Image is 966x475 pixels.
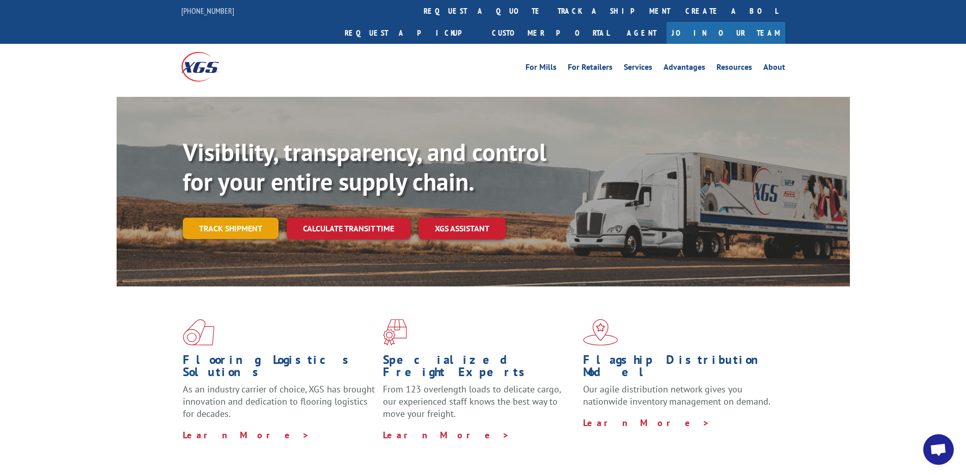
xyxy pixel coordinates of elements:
[183,218,279,239] a: Track shipment
[484,22,617,44] a: Customer Portal
[181,6,234,16] a: [PHONE_NUMBER]
[183,354,375,383] h1: Flooring Logistics Solutions
[617,22,667,44] a: Agent
[583,354,776,383] h1: Flagship Distribution Model
[923,434,954,465] div: Open chat
[287,218,410,240] a: Calculate transit time
[624,63,652,74] a: Services
[583,417,710,429] a: Learn More >
[526,63,557,74] a: For Mills
[583,319,618,346] img: xgs-icon-flagship-distribution-model-red
[383,383,575,429] p: From 123 overlength loads to delicate cargo, our experienced staff knows the best way to move you...
[568,63,613,74] a: For Retailers
[383,319,407,346] img: xgs-icon-focused-on-flooring-red
[337,22,484,44] a: Request a pickup
[183,136,546,197] b: Visibility, transparency, and control for your entire supply chain.
[667,22,785,44] a: Join Our Team
[763,63,785,74] a: About
[419,218,506,240] a: XGS ASSISTANT
[664,63,705,74] a: Advantages
[183,319,214,346] img: xgs-icon-total-supply-chain-intelligence-red
[183,429,310,441] a: Learn More >
[383,354,575,383] h1: Specialized Freight Experts
[183,383,375,419] span: As an industry carrier of choice, XGS has brought innovation and dedication to flooring logistics...
[716,63,752,74] a: Resources
[583,383,770,407] span: Our agile distribution network gives you nationwide inventory management on demand.
[383,429,510,441] a: Learn More >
